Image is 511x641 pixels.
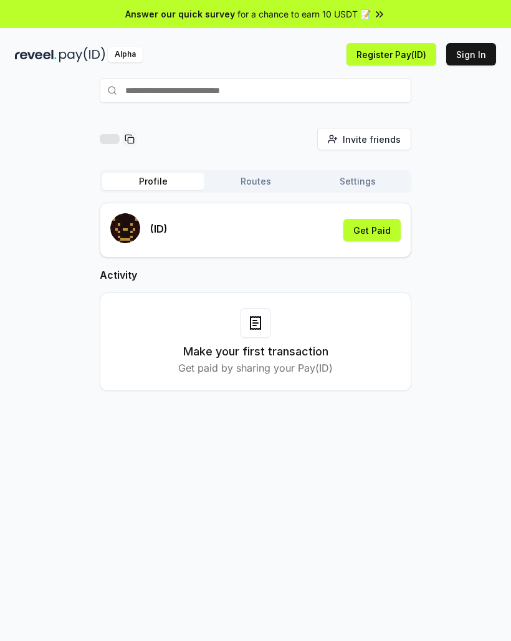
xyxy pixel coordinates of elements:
[446,43,496,65] button: Sign In
[183,343,328,360] h3: Make your first transaction
[343,219,401,241] button: Get Paid
[108,47,143,62] div: Alpha
[343,133,401,146] span: Invite friends
[100,267,411,282] h2: Activity
[307,173,409,190] button: Settings
[346,43,436,65] button: Register Pay(ID)
[237,7,371,21] span: for a chance to earn 10 USDT 📝
[59,47,105,62] img: pay_id
[178,360,333,375] p: Get paid by sharing your Pay(ID)
[204,173,307,190] button: Routes
[125,7,235,21] span: Answer our quick survey
[317,128,411,150] button: Invite friends
[102,173,204,190] button: Profile
[150,221,168,236] p: (ID)
[15,47,57,62] img: reveel_dark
